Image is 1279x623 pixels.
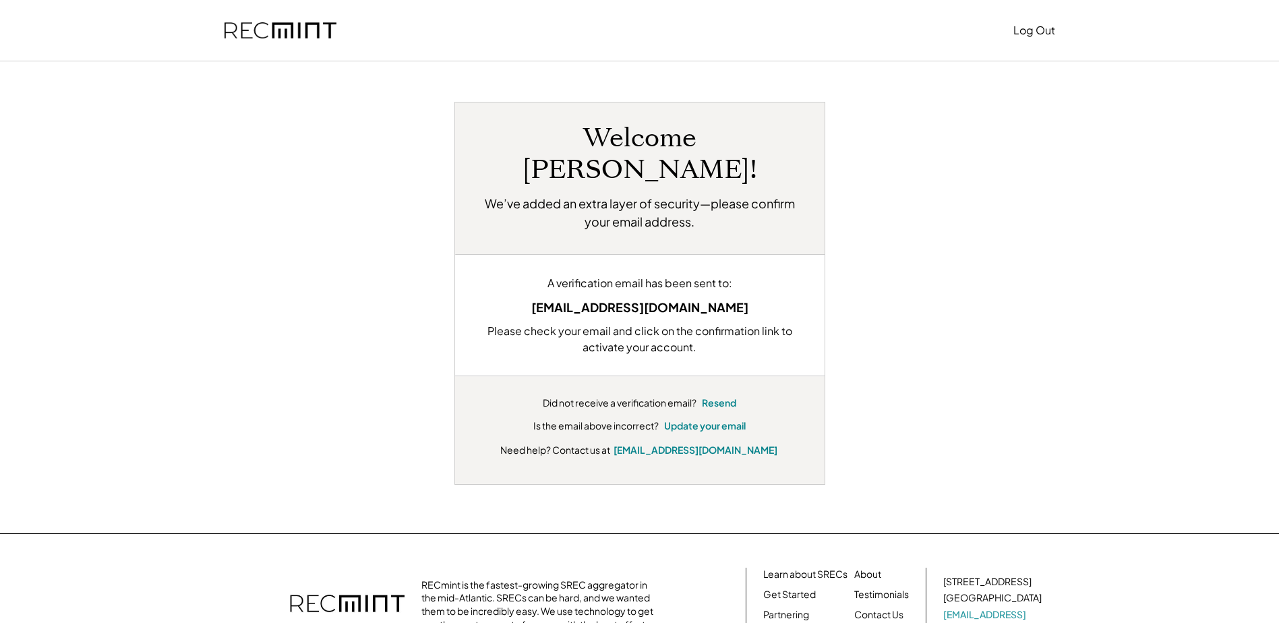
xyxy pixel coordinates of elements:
div: [EMAIL_ADDRESS][DOMAIN_NAME] [475,298,804,316]
button: Resend [702,396,736,410]
a: Partnering [763,608,809,622]
a: Get Started [763,588,816,601]
div: Need help? Contact us at [500,443,610,457]
a: Contact Us [854,608,903,622]
div: [STREET_ADDRESS] [943,575,1032,589]
h2: We’ve added an extra layer of security—please confirm your email address. [475,194,804,231]
div: [GEOGRAPHIC_DATA] [943,591,1042,605]
div: Is the email above incorrect? [533,419,659,433]
div: A verification email has been sent to: [475,275,804,291]
img: recmint-logotype%403x.png [225,22,336,39]
h1: Welcome [PERSON_NAME]! [475,123,804,186]
a: [EMAIL_ADDRESS][DOMAIN_NAME] [614,444,777,456]
div: Please check your email and click on the confirmation link to activate your account. [475,323,804,355]
a: Testimonials [854,588,909,601]
a: Learn about SRECs [763,568,847,581]
a: About [854,568,881,581]
button: Update your email [664,419,746,433]
div: Did not receive a verification email? [543,396,696,410]
button: Log Out [1013,17,1055,44]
